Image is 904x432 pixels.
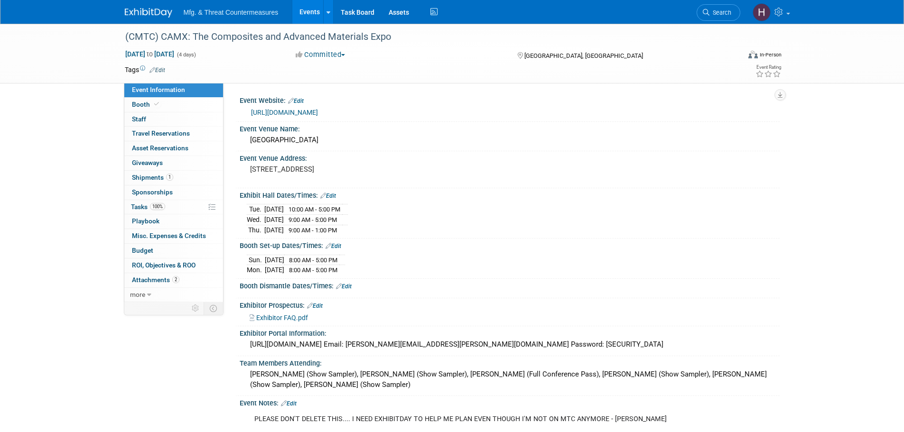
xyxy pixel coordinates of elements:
span: 9:00 AM - 5:00 PM [289,216,337,223]
span: Playbook [132,217,159,225]
span: Asset Reservations [132,144,188,152]
span: 8:00 AM - 5:00 PM [289,267,337,274]
div: Event Website: [240,93,780,106]
span: [GEOGRAPHIC_DATA], [GEOGRAPHIC_DATA] [524,52,643,59]
div: PLEASE DON'T DELETE THIS.... I NEED EXHIBITDAY TO HELP ME PLAN EVEN THOUGH I'M NOT ON MTC ANYMORE... [248,410,675,429]
a: Staff [124,112,223,127]
td: Toggle Event Tabs [204,302,223,314]
td: Sun. [247,255,265,265]
span: Shipments [132,174,173,181]
a: Edit [288,98,304,104]
td: Tue. [247,204,264,215]
span: 10:00 AM - 5:00 PM [289,206,340,213]
td: [DATE] [264,215,284,225]
a: Exhibitor FAQ.pdf [250,314,308,322]
span: Mfg. & Threat Countermeasures [184,9,279,16]
a: Asset Reservations [124,141,223,156]
td: Personalize Event Tab Strip [187,302,204,314]
div: Exhibit Hall Dates/Times: [240,188,780,201]
div: Booth Set-up Dates/Times: [240,239,780,251]
a: more [124,288,223,302]
span: 1 [166,174,173,181]
span: 8:00 AM - 5:00 PM [289,257,337,264]
a: Booth [124,98,223,112]
div: Exhibitor Prospectus: [240,298,780,311]
div: Event Venue Name: [240,122,780,134]
div: Event Rating [755,65,781,70]
span: Event Information [132,86,185,93]
a: Budget [124,244,223,258]
a: Edit [326,243,341,249]
td: Wed. [247,215,264,225]
td: Mon. [247,265,265,275]
td: [DATE] [265,265,284,275]
img: ExhibitDay [125,8,172,18]
button: Committed [292,50,349,60]
span: [DATE] [DATE] [125,50,175,58]
div: Booth Dismantle Dates/Times: [240,279,780,291]
td: [DATE] [265,255,284,265]
a: Edit [336,283,352,290]
span: Staff [132,115,146,123]
div: [URL][DOMAIN_NAME] Email: [PERSON_NAME][EMAIL_ADDRESS][PERSON_NAME][DOMAIN_NAME] Password: [SECUR... [247,337,773,352]
span: Attachments [132,276,179,284]
a: Event Information [124,83,223,97]
pre: [STREET_ADDRESS] [250,165,454,174]
span: Sponsorships [132,188,173,196]
a: Shipments1 [124,171,223,185]
span: Budget [132,247,153,254]
a: Tasks100% [124,200,223,214]
span: 100% [150,203,165,210]
a: Edit [307,303,323,309]
a: [URL][DOMAIN_NAME] [251,109,318,116]
span: 9:00 AM - 1:00 PM [289,227,337,234]
div: In-Person [759,51,782,58]
span: Booth [132,101,161,108]
a: Sponsorships [124,185,223,200]
a: ROI, Objectives & ROO [124,258,223,273]
a: Attachments2 [124,273,223,287]
span: Tasks [131,203,165,211]
span: more [130,291,145,298]
div: Exhibitor Portal Information: [240,326,780,338]
td: [DATE] [264,225,284,235]
div: Event Venue Address: [240,151,780,163]
span: Exhibitor FAQ.pdf [256,314,308,322]
a: Edit [149,67,165,74]
div: [GEOGRAPHIC_DATA] [247,133,773,147]
i: Booth reservation complete [154,101,159,107]
a: Giveaways [124,156,223,170]
a: Search [697,4,740,21]
td: Thu. [247,225,264,235]
a: Playbook [124,214,223,229]
div: Event Format [684,49,782,64]
a: Edit [281,400,297,407]
span: to [145,50,154,58]
span: (4 days) [176,52,196,58]
span: Travel Reservations [132,129,190,137]
div: Team Members Attending: [240,356,780,368]
span: ROI, Objectives & ROO [132,261,196,269]
a: Travel Reservations [124,127,223,141]
a: Misc. Expenses & Credits [124,229,223,243]
td: [DATE] [264,204,284,215]
a: Edit [320,193,336,199]
img: Hillary Hawkins [753,3,771,21]
div: [PERSON_NAME] (Show Sampler), [PERSON_NAME] (Show Sampler), [PERSON_NAME] (Full Conference Pass),... [247,367,773,392]
span: Misc. Expenses & Credits [132,232,206,239]
span: 2 [172,276,179,283]
td: Tags [125,65,165,74]
div: (CMTC) CAMX: The Composites and Advanced Materials Expo [122,28,726,46]
span: Search [709,9,731,16]
div: Event Notes: [240,396,780,408]
img: Format-Inperson.png [748,51,758,58]
span: Giveaways [132,159,163,166]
